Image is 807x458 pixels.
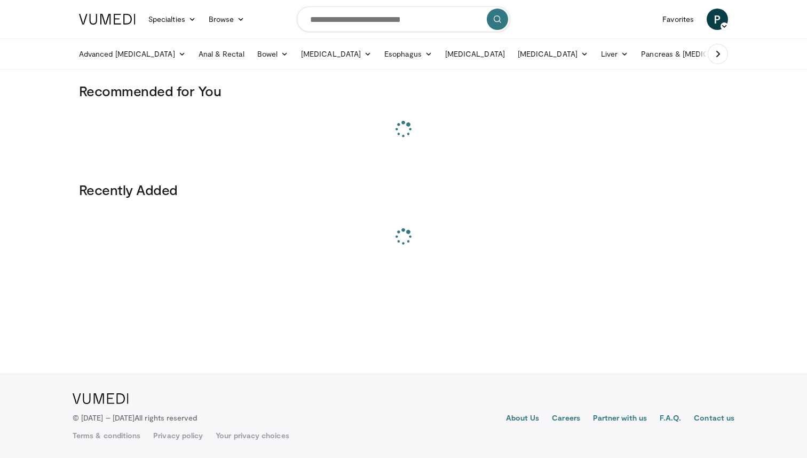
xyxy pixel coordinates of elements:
a: Bowel [251,43,295,65]
img: VuMedi Logo [79,14,136,25]
a: Partner with us [593,413,647,425]
img: VuMedi Logo [73,393,129,404]
a: Careers [552,413,580,425]
a: [MEDICAL_DATA] [295,43,378,65]
a: Specialties [142,9,202,30]
a: Liver [595,43,635,65]
a: Privacy policy [153,430,203,441]
a: Your privacy choices [216,430,289,441]
h3: Recommended for You [79,82,728,99]
a: [MEDICAL_DATA] [511,43,595,65]
p: © [DATE] – [DATE] [73,413,197,423]
a: Anal & Rectal [192,43,251,65]
a: Browse [202,9,251,30]
span: All rights reserved [134,413,197,422]
a: Advanced [MEDICAL_DATA] [73,43,192,65]
a: F.A.Q. [660,413,681,425]
a: Pancreas & [MEDICAL_DATA] [635,43,759,65]
a: Esophagus [378,43,439,65]
a: About Us [506,413,540,425]
h3: Recently Added [79,181,728,198]
a: Favorites [656,9,700,30]
a: [MEDICAL_DATA] [439,43,511,65]
input: Search topics, interventions [297,6,510,32]
a: Terms & conditions [73,430,140,441]
a: P [707,9,728,30]
a: Contact us [694,413,734,425]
